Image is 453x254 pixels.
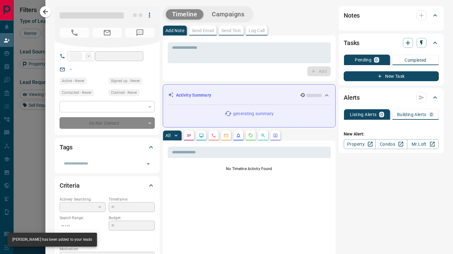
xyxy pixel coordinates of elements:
p: Add Note [166,28,184,33]
div: Activity Summary [168,90,330,101]
h2: Tasks [344,38,359,48]
p: 0 [375,58,378,62]
p: All [166,133,170,138]
span: No Number [125,28,155,38]
span: No Number [60,28,89,38]
div: Criteria [60,178,155,193]
svg: Opportunities [261,133,266,138]
p: 0 [430,112,433,117]
button: Timeline [166,9,203,19]
span: Contacted - Never [62,90,91,96]
button: New Task [344,71,439,81]
svg: Notes [187,133,191,138]
p: Budget: [109,215,155,221]
svg: Listing Alerts [236,133,241,138]
p: Completed [405,58,426,62]
p: Motivation: [60,246,155,252]
button: Campaigns [206,9,250,19]
span: Active - Never [62,78,84,84]
p: Activity Summary [176,92,211,98]
span: No Email [92,28,122,38]
div: Do Not Contact [60,117,155,129]
p: generating summary [233,110,274,117]
p: No Timeline Activity Found [168,166,331,172]
svg: Agent Actions [273,133,278,138]
p: Building Alerts [397,112,426,117]
div: Notes [344,8,439,23]
div: Tasks [344,35,439,50]
span: Claimed - Never [111,90,137,96]
p: Listing Alerts [350,112,377,117]
p: Search Range: [60,215,106,221]
svg: Lead Browsing Activity [199,133,204,138]
p: -- - -- [60,221,106,231]
h2: Criteria [60,181,80,190]
p: Timeframe: [109,197,155,202]
div: Alerts [344,90,439,105]
p: 0 [380,112,383,117]
a: -- [69,67,72,72]
svg: Calls [211,133,216,138]
p: Actively Searching: [60,197,106,202]
p: Pending [355,58,371,62]
svg: Emails [224,133,229,138]
div: Tags [60,140,155,155]
p: New Alert: [344,131,439,137]
div: [PERSON_NAME] has been added to your leads [12,235,92,245]
h2: Tags [60,142,73,152]
a: Property [344,139,375,149]
button: Open [144,160,153,168]
h2: Notes [344,10,360,20]
span: Signed up - Never [111,78,140,84]
svg: Requests [248,133,253,138]
h2: Alerts [344,93,360,102]
a: Condos [375,139,407,149]
p: Areas Searched: [60,234,155,239]
a: Mr.Loft [407,139,439,149]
